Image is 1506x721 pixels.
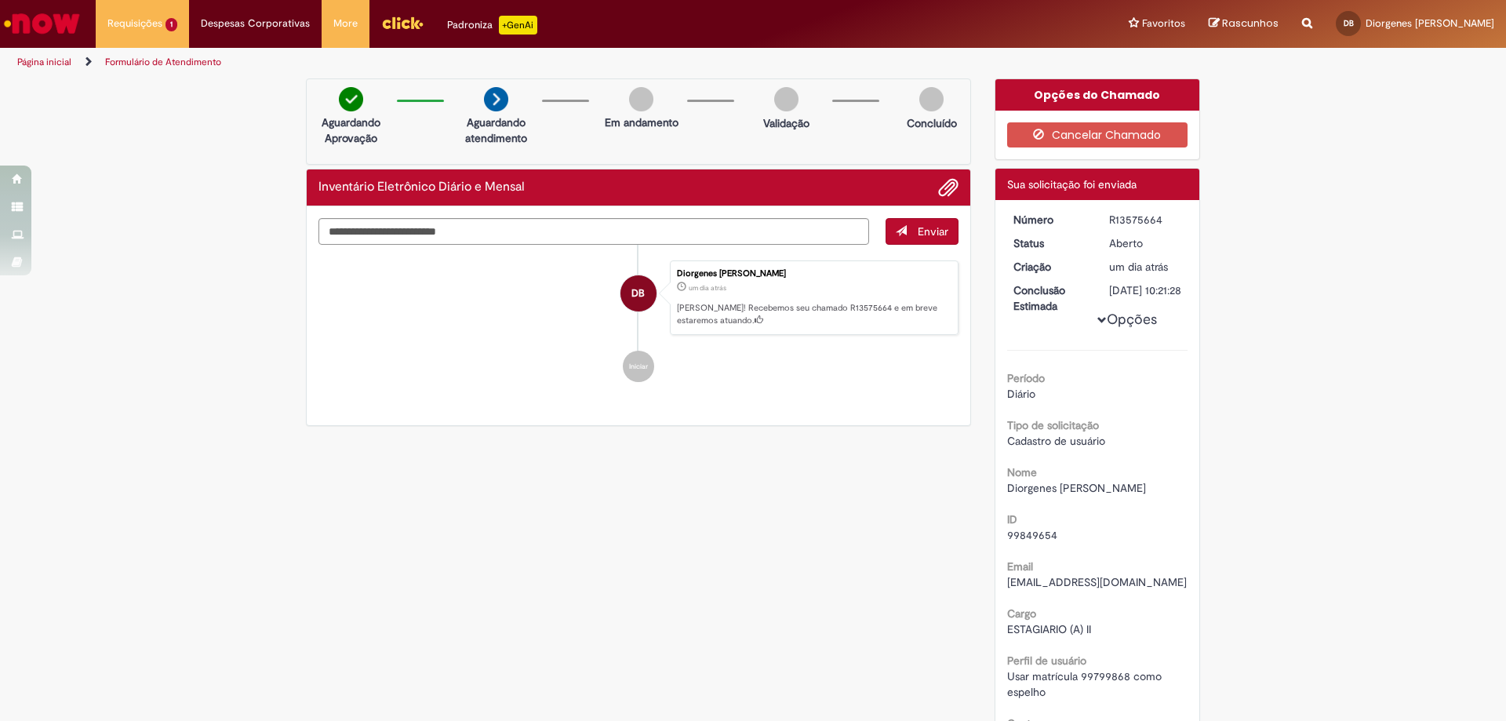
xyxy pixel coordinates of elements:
img: img-circle-grey.png [774,87,798,111]
time: 29/09/2025 10:21:24 [689,283,726,293]
dt: Número [1002,212,1098,228]
img: img-circle-grey.png [629,87,653,111]
img: arrow-next.png [484,87,508,111]
h2: Inventário Eletrônico Diário e Mensal Histórico de tíquete [318,180,525,195]
button: Cancelar Chamado [1007,122,1188,147]
p: Em andamento [605,115,678,130]
dt: Conclusão Estimada [1002,282,1098,314]
b: Tipo de solicitação [1007,418,1099,432]
li: Diorgenes Antonio Bebice [318,260,959,336]
time: 29/09/2025 10:21:24 [1109,260,1168,274]
b: Nome [1007,465,1037,479]
span: Sua solicitação foi enviada [1007,177,1137,191]
div: Diorgenes [PERSON_NAME] [677,269,950,279]
p: Validação [763,115,809,131]
span: Diário [1007,387,1035,401]
img: check-circle-green.png [339,87,363,111]
span: DB [1344,18,1354,28]
div: Padroniza [447,16,537,35]
span: Requisições [107,16,162,31]
span: Cadastro de usuário [1007,434,1105,448]
div: Aberto [1109,235,1182,251]
span: 1 [166,18,177,31]
span: um dia atrás [689,283,726,293]
span: Despesas Corporativas [201,16,310,31]
p: Concluído [907,115,957,131]
span: 99849654 [1007,528,1057,542]
button: Enviar [886,218,959,245]
img: img-circle-grey.png [919,87,944,111]
textarea: Digite sua mensagem aqui... [318,218,869,245]
b: ID [1007,512,1017,526]
button: Adicionar anexos [938,177,959,198]
span: Rascunhos [1222,16,1279,31]
div: [DATE] 10:21:28 [1109,282,1182,298]
span: More [333,16,358,31]
dt: Criação [1002,259,1098,275]
div: 29/09/2025 10:21:24 [1109,259,1182,275]
span: DB [631,275,645,312]
div: R13575664 [1109,212,1182,228]
b: Email [1007,559,1033,574]
ul: Trilhas de página [12,48,992,77]
span: Usar matrícula 99799868 como espelho [1007,669,1165,699]
b: Cargo [1007,606,1036,621]
span: Diorgenes [PERSON_NAME] [1366,16,1494,30]
p: Aguardando Aprovação [313,115,389,146]
div: Diorgenes Antonio Bebice [620,275,657,311]
span: um dia atrás [1109,260,1168,274]
span: Diorgenes [PERSON_NAME] [1007,481,1146,495]
b: Período [1007,371,1045,385]
p: +GenAi [499,16,537,35]
ul: Histórico de tíquete [318,245,959,399]
b: Perfil de usuário [1007,654,1086,668]
div: Opções do Chamado [995,79,1200,111]
a: Formulário de Atendimento [105,56,221,68]
img: ServiceNow [2,8,82,39]
span: Enviar [918,224,948,239]
a: Rascunhos [1209,16,1279,31]
a: Página inicial [17,56,71,68]
img: click_logo_yellow_360x200.png [381,11,424,35]
dt: Status [1002,235,1098,251]
p: Aguardando atendimento [458,115,534,146]
span: ESTAGIARIO (A) II [1007,622,1091,636]
span: Favoritos [1142,16,1185,31]
p: [PERSON_NAME]! Recebemos seu chamado R13575664 e em breve estaremos atuando. [677,302,950,326]
span: [EMAIL_ADDRESS][DOMAIN_NAME] [1007,575,1187,589]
